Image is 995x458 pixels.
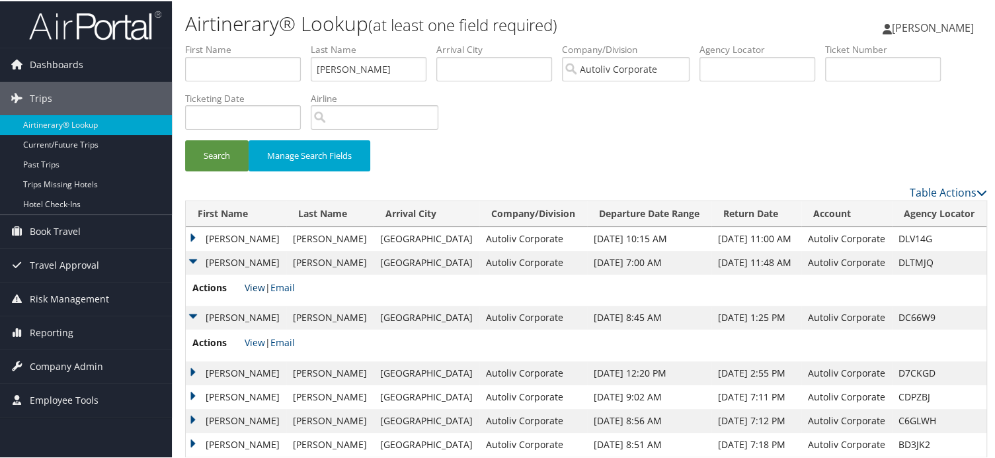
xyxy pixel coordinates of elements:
a: Email [270,280,295,293]
span: Employee Tools [30,383,99,416]
td: Autoliv Corporate [479,384,587,408]
th: Return Date: activate to sort column ascending [711,200,801,226]
span: Risk Management [30,281,109,314]
td: [GEOGRAPHIC_DATA] [374,304,479,328]
td: [DATE] 1:25 PM [711,304,801,328]
td: DC66W9 [892,304,986,328]
td: [PERSON_NAME] [186,226,286,250]
span: Company Admin [30,349,103,382]
td: CDPZBJ [892,384,986,408]
button: Manage Search Fields [249,139,370,170]
label: Last Name [311,42,436,55]
a: View [245,335,265,347]
td: Autoliv Corporate [479,432,587,455]
a: [PERSON_NAME] [883,7,987,46]
td: [PERSON_NAME] [186,384,286,408]
td: Autoliv Corporate [801,432,892,455]
label: Arrival City [436,42,562,55]
td: [DATE] 8:51 AM [587,432,711,455]
td: [DATE] 8:45 AM [587,304,711,328]
label: First Name [185,42,311,55]
td: [DATE] 12:20 PM [587,360,711,384]
td: [PERSON_NAME] [286,304,374,328]
td: Autoliv Corporate [479,408,587,432]
td: [DATE] 10:15 AM [587,226,711,250]
span: | [245,280,295,293]
td: Autoliv Corporate [479,304,587,328]
td: [PERSON_NAME] [286,226,374,250]
span: [PERSON_NAME] [892,19,974,34]
span: Trips [30,81,52,114]
span: Actions [192,334,242,349]
span: Actions [192,279,242,294]
td: [PERSON_NAME] [186,250,286,273]
a: Email [270,335,295,347]
td: DLTMJQ [892,250,986,273]
td: D7CKGD [892,360,986,384]
td: [GEOGRAPHIC_DATA] [374,384,479,408]
button: Search [185,139,249,170]
label: Company/Division [562,42,699,55]
th: Departure Date Range: activate to sort column ascending [587,200,711,226]
th: Company/Division [479,200,587,226]
td: [DATE] 7:00 AM [587,250,711,273]
td: [DATE] 9:02 AM [587,384,711,408]
td: [PERSON_NAME] [286,250,374,273]
td: Autoliv Corporate [801,384,892,408]
td: BD3JK2 [892,432,986,455]
th: Arrival City: activate to sort column ascending [374,200,479,226]
span: Book Travel [30,214,81,247]
th: First Name: activate to sort column ascending [186,200,286,226]
td: Autoliv Corporate [479,226,587,250]
td: [DATE] 11:00 AM [711,226,801,250]
span: Travel Approval [30,248,99,281]
small: (at least one field required) [368,13,557,34]
span: | [245,335,295,347]
span: Dashboards [30,47,83,80]
td: [PERSON_NAME] [186,304,286,328]
td: Autoliv Corporate [801,408,892,432]
td: [PERSON_NAME] [186,432,286,455]
td: [DATE] 8:56 AM [587,408,711,432]
td: [PERSON_NAME] [286,384,374,408]
label: Ticket Number [825,42,951,55]
td: C6GLWH [892,408,986,432]
td: Autoliv Corporate [801,360,892,384]
th: Account: activate to sort column ascending [801,200,892,226]
td: [PERSON_NAME] [286,432,374,455]
td: [GEOGRAPHIC_DATA] [374,408,479,432]
td: [PERSON_NAME] [186,408,286,432]
td: [PERSON_NAME] [286,408,374,432]
td: [DATE] 7:18 PM [711,432,801,455]
th: Last Name: activate to sort column ascending [286,200,374,226]
a: Table Actions [910,184,987,199]
td: [GEOGRAPHIC_DATA] [374,360,479,384]
td: Autoliv Corporate [801,304,892,328]
img: airportal-logo.png [29,9,161,40]
h1: Airtinerary® Lookup [185,9,720,36]
td: [DATE] 11:48 AM [711,250,801,273]
td: [GEOGRAPHIC_DATA] [374,226,479,250]
td: Autoliv Corporate [479,360,587,384]
label: Agency Locator [699,42,825,55]
label: Ticketing Date [185,91,311,104]
td: Autoliv Corporate [801,250,892,273]
td: [PERSON_NAME] [186,360,286,384]
th: Agency Locator: activate to sort column ascending [892,200,986,226]
td: [DATE] 2:55 PM [711,360,801,384]
td: [DATE] 7:11 PM [711,384,801,408]
td: [DATE] 7:12 PM [711,408,801,432]
td: [PERSON_NAME] [286,360,374,384]
td: DLV14G [892,226,986,250]
a: View [245,280,265,293]
td: [GEOGRAPHIC_DATA] [374,432,479,455]
label: Airline [311,91,448,104]
span: Reporting [30,315,73,348]
td: Autoliv Corporate [479,250,587,273]
td: [GEOGRAPHIC_DATA] [374,250,479,273]
td: Autoliv Corporate [801,226,892,250]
